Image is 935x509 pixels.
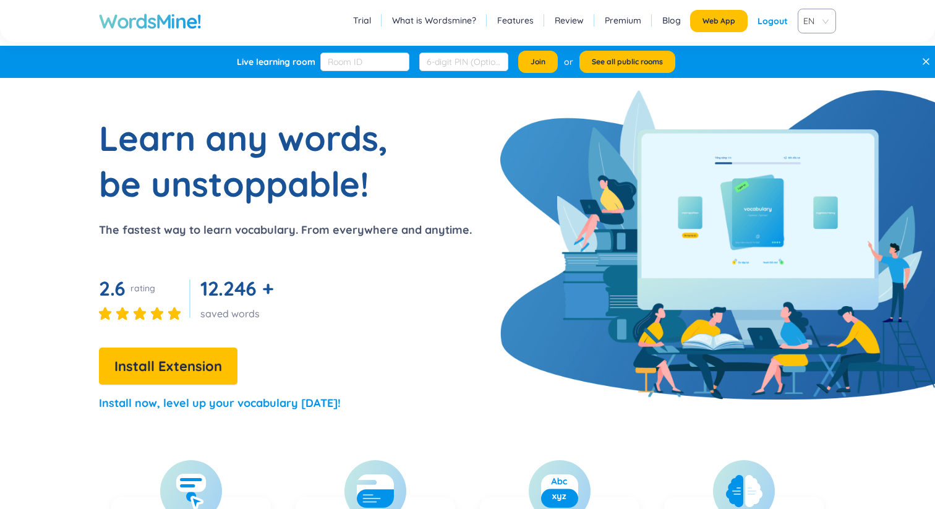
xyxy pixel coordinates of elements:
[200,276,273,301] span: 12.246 +
[99,361,237,374] a: Install Extension
[392,14,476,27] a: What is Wordsmine?
[99,221,472,239] p: The fastest way to learn vocabulary. From everywhere and anytime.
[803,12,826,30] span: EN
[99,395,341,412] p: Install now, level up your vocabulary [DATE]!
[702,16,735,26] span: Web App
[99,115,408,207] h1: Learn any words, be unstoppable!
[130,282,155,294] div: rating
[114,356,222,377] span: Install Extension
[605,14,641,27] a: Premium
[99,348,237,385] button: Install Extension
[555,14,584,27] a: Review
[237,56,315,68] div: Live learning room
[592,57,663,67] span: See all public rooms
[758,10,788,32] div: Logout
[518,51,558,73] button: Join
[564,55,573,69] div: or
[531,57,545,67] span: Join
[497,14,534,27] a: Features
[353,14,371,27] a: Trial
[419,53,508,71] input: 6-digit PIN (Optional)
[579,51,675,73] button: See all public rooms
[320,53,409,71] input: Room ID
[662,14,681,27] a: Blog
[99,9,202,33] a: WordsMine!
[690,10,748,32] button: Web App
[200,307,278,320] div: saved words
[99,276,126,301] span: 2.6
